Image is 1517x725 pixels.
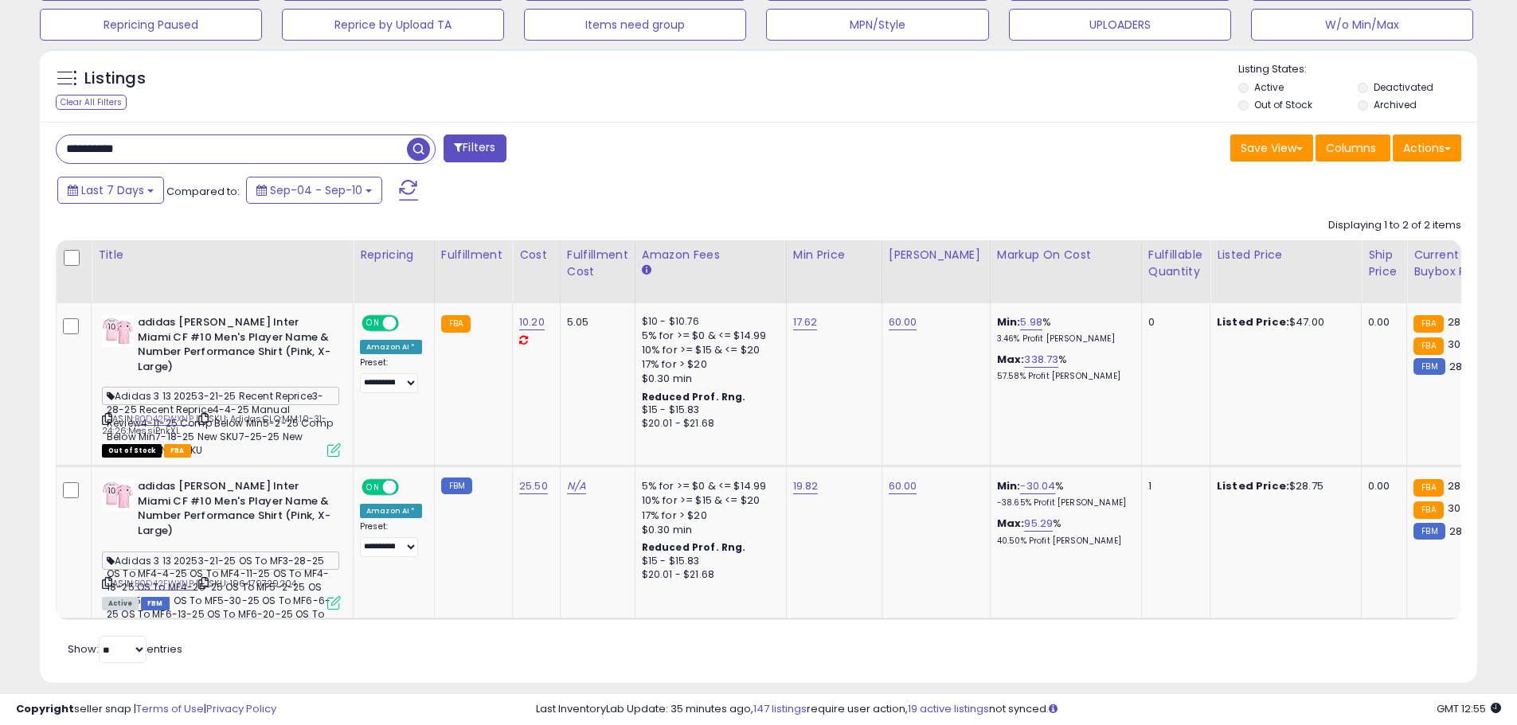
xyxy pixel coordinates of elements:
span: 30.4 [1448,501,1471,516]
div: ASIN: [102,315,341,455]
span: All listings that are currently out of stock and unavailable for purchase on Amazon [102,444,162,458]
span: 28.8 [1449,359,1472,374]
b: Reduced Prof. Rng. [642,390,746,403]
a: 17.62 [793,314,818,330]
button: Filters [444,134,506,162]
a: B0D42FWXNP [135,577,194,591]
p: Listing States: [1238,62,1477,77]
div: 17% for > $20 [642,509,774,523]
b: adidas [PERSON_NAME] Inter Miami CF #10 Men's Player Name & Number Performance Shirt (Pink, X-Large) [138,315,331,378]
p: 3.46% Profit [PERSON_NAME] [997,333,1129,345]
img: 41mkvsteC9L._SL40_.jpg [102,479,134,511]
span: Columns [1326,140,1376,156]
div: Clear All Filters [56,95,127,110]
div: $15 - $15.83 [642,403,774,417]
div: Ship Price [1368,247,1400,280]
a: B0D42FWXNP [135,412,194,426]
button: UPLOADERS [1009,9,1231,41]
span: ON [363,481,383,494]
div: 10% for >= $15 & <= $20 [642,343,774,357]
small: FBA [1413,337,1443,355]
span: 28 [1448,478,1460,493]
div: $20.01 - $21.68 [642,417,774,431]
a: 95.29 [1024,516,1053,532]
div: Amazon AI * [360,504,422,518]
span: FBA [164,444,191,458]
div: $10 - $10.76 [642,315,774,329]
span: 2025-09-18 12:55 GMT [1437,701,1501,716]
span: 28.8 [1449,524,1472,539]
span: All listings currently available for purchase on Amazon [102,597,139,610]
a: 5.98 [1020,314,1042,330]
a: 147 listings [753,701,807,716]
p: 57.58% Profit [PERSON_NAME] [997,371,1129,382]
div: 5% for >= $0 & <= $14.99 [642,479,774,493]
small: FBM [1413,523,1445,540]
div: Fulfillable Quantity [1148,247,1203,280]
span: Show: entries [68,641,182,657]
span: OFF [397,317,422,330]
span: Adidas 3 13 20253-21-25 Recent Reprice3-28-25 Recent Reprice4-4-25 Manual Review4-11-25 Comp Belo... [102,387,339,405]
button: Last 7 Days [57,177,164,204]
a: 25.50 [519,478,548,494]
span: 28 [1448,314,1460,329]
div: 17% for > $20 [642,357,774,372]
button: Columns [1316,134,1390,162]
div: Preset: [360,357,422,393]
div: 5.05 [567,315,623,329]
span: Sep-04 - Sep-10 [270,182,362,198]
div: seller snap | | [16,702,276,717]
b: Listed Price: [1217,478,1289,493]
img: 41mkvsteC9L._SL40_.jpg [102,315,134,347]
a: Terms of Use [136,701,204,716]
div: % [997,315,1129,345]
div: $28.75 [1217,479,1349,493]
button: Reprice by Upload TA [282,9,504,41]
button: Actions [1393,134,1461,162]
b: Min: [997,314,1021,329]
div: Markup on Cost [997,247,1135,263]
a: 10.20 [519,314,545,330]
label: Deactivated [1374,80,1433,94]
div: Last InventoryLab Update: 35 minutes ago, require user action, not synced. [536,702,1501,717]
div: % [997,479,1129,509]
a: 338.73 [1024,352,1058,368]
div: $15 - $15.83 [642,555,774,568]
button: W/o Min/Max [1251,9,1473,41]
b: Max: [997,352,1025,367]
label: Out of Stock [1254,98,1312,111]
b: Reduced Prof. Rng. [642,540,746,554]
span: Adidas 3 13 20253-21-25 OS To MF3-28-25 OS To MF4-4-25 OS To MF4-11-25 OS To MF4-18-25 OS To MF4-... [102,552,339,570]
strong: Copyright [16,701,74,716]
span: Last 7 Days [81,182,144,198]
small: FBM [441,477,472,494]
div: 10% for >= $15 & <= $20 [642,493,774,508]
span: FBM [141,597,170,610]
small: FBM [1413,358,1445,375]
p: -38.65% Profit [PERSON_NAME] [997,497,1129,509]
div: Preset: [360,521,422,557]
span: Compared to: [166,184,240,199]
a: N/A [567,478,586,494]
div: Cost [519,247,553,263]
small: FBA [1413,479,1443,497]
div: Current Buybox Price [1413,247,1495,280]
div: 1 [1148,479,1198,493]
b: Max: [997,516,1025,531]
small: FBA [1413,315,1443,333]
button: Save View [1230,134,1313,162]
b: adidas [PERSON_NAME] Inter Miami CF #10 Men's Player Name & Number Performance Shirt (Pink, X-Large) [138,479,331,542]
a: 60.00 [889,478,917,494]
th: The percentage added to the cost of goods (COGS) that forms the calculator for Min & Max prices. [990,240,1141,303]
label: Active [1254,80,1284,94]
small: Amazon Fees. [642,263,651,278]
span: | SKU: 196479729204 [196,577,296,590]
div: % [997,516,1129,546]
span: 30.4 [1448,337,1471,352]
div: [PERSON_NAME] [889,247,983,263]
div: Amazon Fees [642,247,780,263]
button: Repricing Paused [40,9,262,41]
b: Min: [997,478,1021,493]
a: 19.82 [793,478,819,494]
div: Fulfillment Cost [567,247,628,280]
